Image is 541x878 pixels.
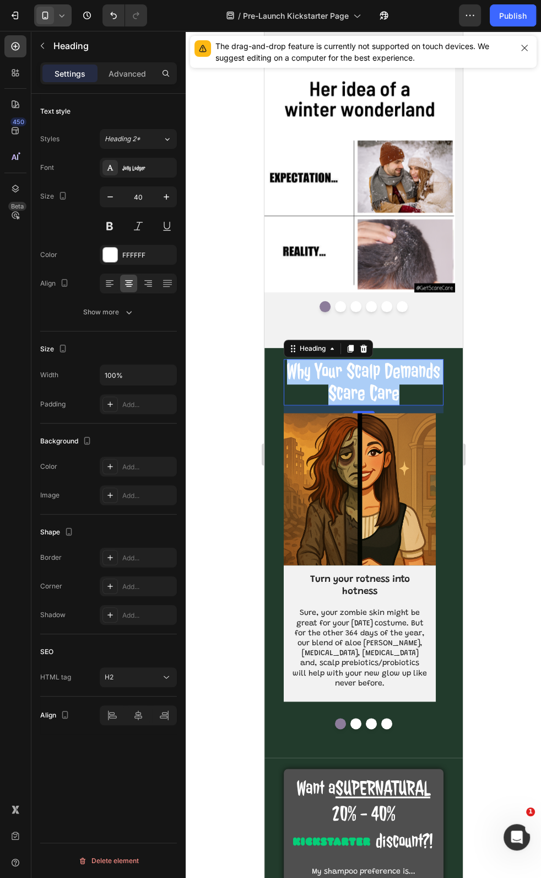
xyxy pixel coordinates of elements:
div: Size [40,342,69,357]
input: Auto [100,365,176,385]
div: FFFFFF [122,250,174,260]
p: My shampoo preference is... [39,834,160,848]
div: Padding [40,399,66,409]
div: Font [40,163,54,173]
div: Beta [8,202,26,211]
div: 450 [10,117,26,126]
div: Show more [83,307,134,318]
div: SEO [40,647,53,657]
div: Shadow [40,610,66,620]
span: / [238,10,241,22]
div: Align [40,276,71,291]
div: Add... [122,491,174,501]
button: Show more [40,302,177,322]
div: Undo/Redo [102,4,147,26]
p: Settings [55,68,85,79]
span: H2 [105,673,113,681]
div: Shape [40,525,75,540]
div: Corner [40,581,62,591]
iframe: Design area [264,31,463,878]
div: The drag-and-drop feature is currently not supported on touch devices. We suggest editing on a co... [215,40,512,63]
div: Width [40,370,58,380]
iframe: Intercom live chat [504,824,530,850]
div: HTML tag [40,672,71,682]
div: Color [40,250,57,260]
div: Add... [122,611,174,620]
div: Add... [122,582,174,592]
p: Advanced [109,68,146,79]
div: Border [40,553,62,563]
div: Styles [40,134,59,144]
div: Background [40,434,94,449]
div: Publish [499,10,527,22]
div: Text style [40,106,71,116]
div: Color [40,462,57,472]
div: Delete element [78,854,139,868]
span: 1 [526,807,535,816]
div: Add... [122,462,174,472]
div: Add... [122,400,174,410]
p: Heading [53,39,172,52]
div: Align [40,708,72,723]
button: H2 [100,667,177,687]
button: Delete element [40,852,177,870]
div: Image [40,490,59,500]
div: Add... [122,553,174,563]
div: Jolly Lodger [122,163,174,173]
span: Pre-Launch Kickstarter Page [243,10,349,22]
div: Size [40,189,69,204]
span: Heading 2* [105,134,140,144]
button: Publish [490,4,536,26]
button: Heading 2* [100,129,177,149]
